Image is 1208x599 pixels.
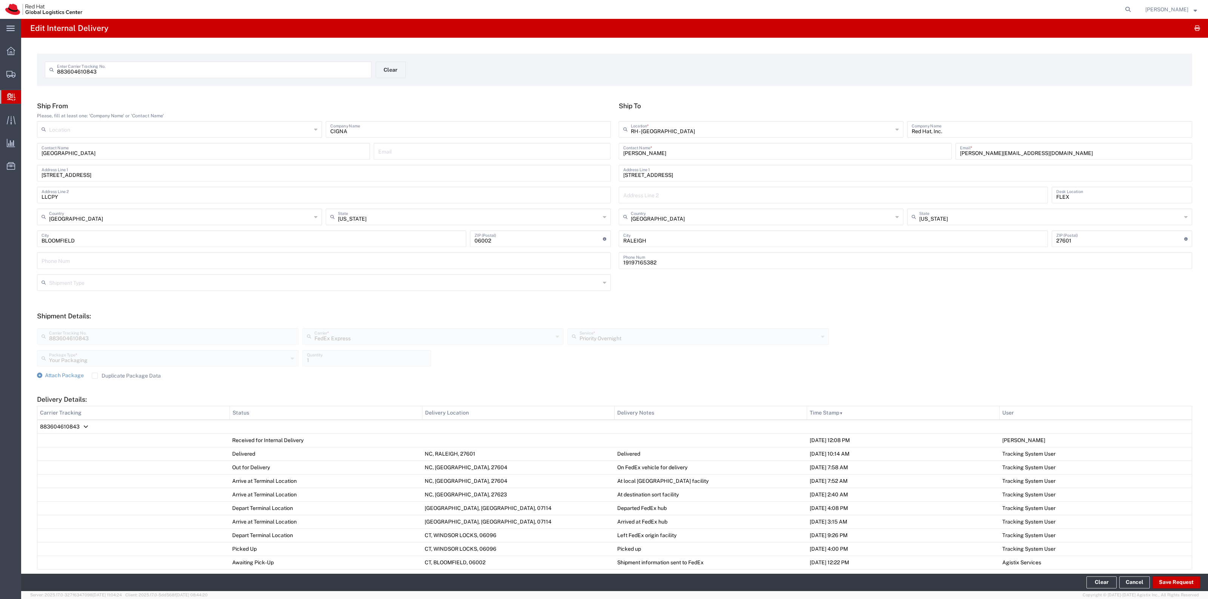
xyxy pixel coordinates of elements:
[125,593,208,597] span: Client: 2025.17.0-5dd568f
[176,593,208,597] span: [DATE] 08:44:20
[422,406,615,420] th: Delivery Location
[422,447,615,461] td: NC, RALEIGH, 27601
[807,433,1000,447] td: [DATE] 12:08 PM
[422,461,615,474] td: NC, [GEOGRAPHIC_DATA], 27604
[807,447,1000,461] td: [DATE] 10:14 AM
[230,474,422,488] td: Arrive at Terminal Location
[1000,433,1192,447] td: [PERSON_NAME]
[615,501,807,515] td: Departed FedEx hub
[1000,515,1192,528] td: Tracking System User
[230,406,422,420] th: Status
[230,542,422,556] td: Picked Up
[807,474,1000,488] td: [DATE] 7:52 AM
[40,424,80,430] span: 883604610843
[37,102,611,110] h5: Ship From
[615,515,807,528] td: Arrived at FedEx hub
[230,461,422,474] td: Out for Delivery
[1000,542,1192,556] td: Tracking System User
[1000,406,1192,420] th: User
[92,373,161,379] label: Duplicate Package Data
[1145,5,1188,14] span: Robert Lomax
[807,461,1000,474] td: [DATE] 7:58 AM
[230,501,422,515] td: Depart Terminal Location
[422,556,615,569] td: CT, BLOOMFIELD, 06002
[37,406,230,420] th: Carrier Tracking
[37,112,611,119] div: Please, fill at least one: 'Company Name' or 'Contact Name'
[807,501,1000,515] td: [DATE] 4:08 PM
[1145,5,1197,14] button: [PERSON_NAME]
[807,515,1000,528] td: [DATE] 3:15 AM
[230,528,422,542] td: Depart Terminal Location
[619,102,1193,110] h5: Ship To
[1000,501,1192,515] td: Tracking System User
[230,488,422,501] td: Arrive at Terminal Location
[45,372,84,378] span: Attach Package
[615,447,807,461] td: Delivered
[615,542,807,556] td: Picked up
[807,556,1000,569] td: [DATE] 12:22 PM
[37,395,1192,403] h5: Delivery Details:
[1000,447,1192,461] td: Tracking System User
[807,406,1000,420] th: Time Stamp
[230,556,422,569] td: Awaiting Pick-Up
[30,19,108,38] h4: Edit Internal Delivery
[422,501,615,515] td: [GEOGRAPHIC_DATA], [GEOGRAPHIC_DATA], 07114
[422,542,615,556] td: CT, WINDSOR LOCKS, 06096
[807,542,1000,556] td: [DATE] 4:00 PM
[230,433,422,447] td: Received for Internal Delivery
[1086,576,1117,588] button: Clear
[37,406,1192,570] table: Delivery Details:
[92,593,122,597] span: [DATE] 11:04:24
[30,593,122,597] span: Server: 2025.17.0-327f6347098
[422,474,615,488] td: NC, [GEOGRAPHIC_DATA], 27604
[230,515,422,528] td: Arrive at Terminal Location
[615,556,807,569] td: Shipment information sent to FedEx
[1153,576,1200,588] button: Save Request
[615,461,807,474] td: On FedEx vehicle for delivery
[5,4,82,15] img: logo
[376,61,406,78] button: Clear
[1083,592,1199,598] span: Copyright © [DATE]-[DATE] Agistix Inc., All Rights Reserved
[422,528,615,542] td: CT, WINDSOR LOCKS, 06096
[1000,488,1192,501] td: Tracking System User
[1000,474,1192,488] td: Tracking System User
[615,488,807,501] td: At destination sort facility
[422,515,615,528] td: [GEOGRAPHIC_DATA], [GEOGRAPHIC_DATA], 07114
[807,488,1000,501] td: [DATE] 2:40 AM
[1119,576,1150,588] a: Cancel
[615,474,807,488] td: At local [GEOGRAPHIC_DATA] facility
[1000,556,1192,569] td: Agistix Services
[615,406,807,420] th: Delivery Notes
[615,528,807,542] td: Left FedEx origin facility
[1000,461,1192,474] td: Tracking System User
[807,528,1000,542] td: [DATE] 9:26 PM
[230,447,422,461] td: Delivered
[37,312,1192,320] h5: Shipment Details:
[1000,528,1192,542] td: Tracking System User
[422,488,615,501] td: NC, [GEOGRAPHIC_DATA], 27623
